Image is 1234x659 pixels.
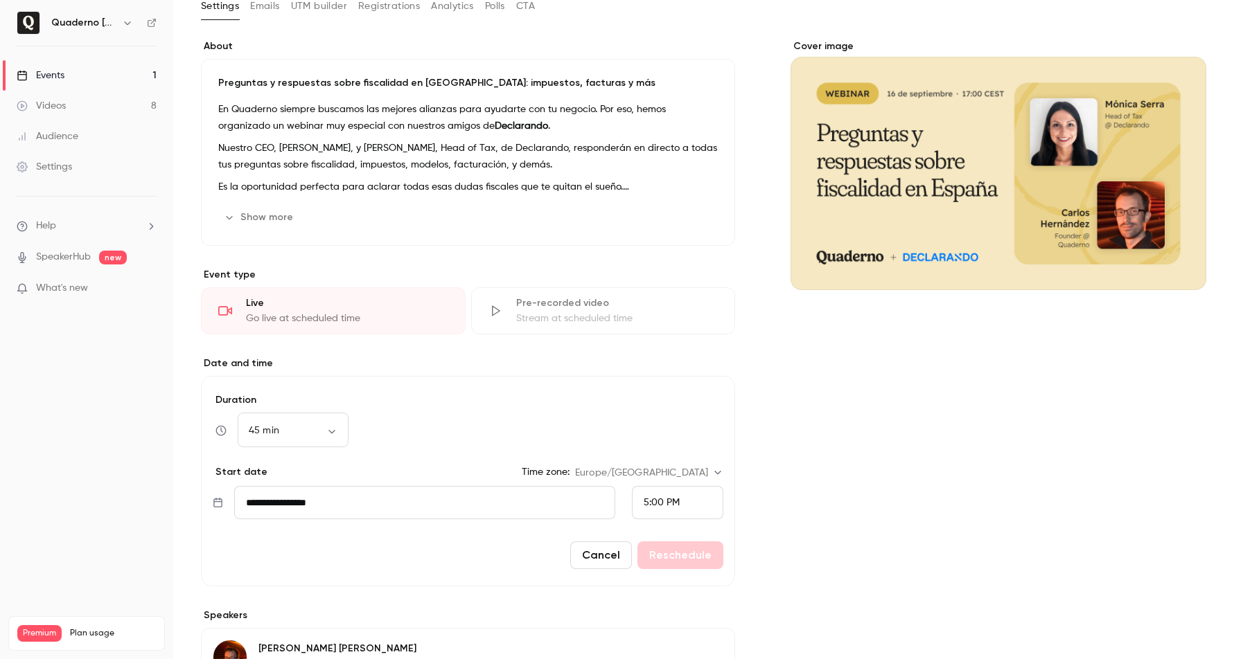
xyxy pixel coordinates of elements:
[522,465,570,479] label: Time zone:
[218,179,718,195] p: Es la oportunidad perfecta para aclarar todas esas dudas fiscales que te quitan el sueño.
[234,486,615,519] input: Tue, Feb 17, 2026
[258,642,416,656] p: [PERSON_NAME] [PERSON_NAME]
[70,628,156,639] span: Plan usage
[246,296,448,310] div: Live
[17,69,64,82] div: Events
[17,129,78,143] div: Audience
[575,466,723,480] div: Europe/[GEOGRAPHIC_DATA]
[36,281,88,296] span: What's new
[140,282,157,295] iframe: Noticeable Trigger
[201,39,735,53] label: About
[17,219,157,233] li: help-dropdown-opener
[17,99,66,113] div: Videos
[201,268,735,282] p: Event type
[218,206,301,228] button: Show more
[644,498,680,507] span: 5:00 PM
[791,39,1206,290] section: Cover image
[570,541,632,569] button: Cancel
[218,76,718,90] p: Preguntas y respuestas sobre fiscalidad en [GEOGRAPHIC_DATA]: impuestos, facturas y más
[246,312,448,325] div: Go live at scheduled time
[201,356,735,370] label: Date and time
[51,16,116,30] h6: Quaderno [GEOGRAPHIC_DATA]
[218,140,718,173] p: Nuestro CEO, [PERSON_NAME], y [PERSON_NAME], Head of Tax, de Declarando, responderán en directo a...
[516,312,719,325] div: Stream at scheduled time
[17,12,39,34] img: Quaderno España
[36,219,56,233] span: Help
[218,101,718,134] p: En Quaderno siempre buscamos las mejores alianzas para ayudarte con tu negocio. Por eso, hemos or...
[201,608,735,622] label: Speakers
[17,625,62,642] span: Premium
[471,287,736,334] div: Pre-recorded videoStream at scheduled time
[632,486,723,519] div: From
[213,465,267,479] p: Start date
[791,39,1206,53] label: Cover image
[516,296,719,310] div: Pre-recorded video
[238,424,349,437] div: 45 min
[17,160,72,174] div: Settings
[201,287,466,334] div: LiveGo live at scheduled time
[213,393,723,407] label: Duration
[36,250,91,264] a: SpeakerHub
[495,121,548,131] strong: Declarando
[99,251,127,264] span: new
